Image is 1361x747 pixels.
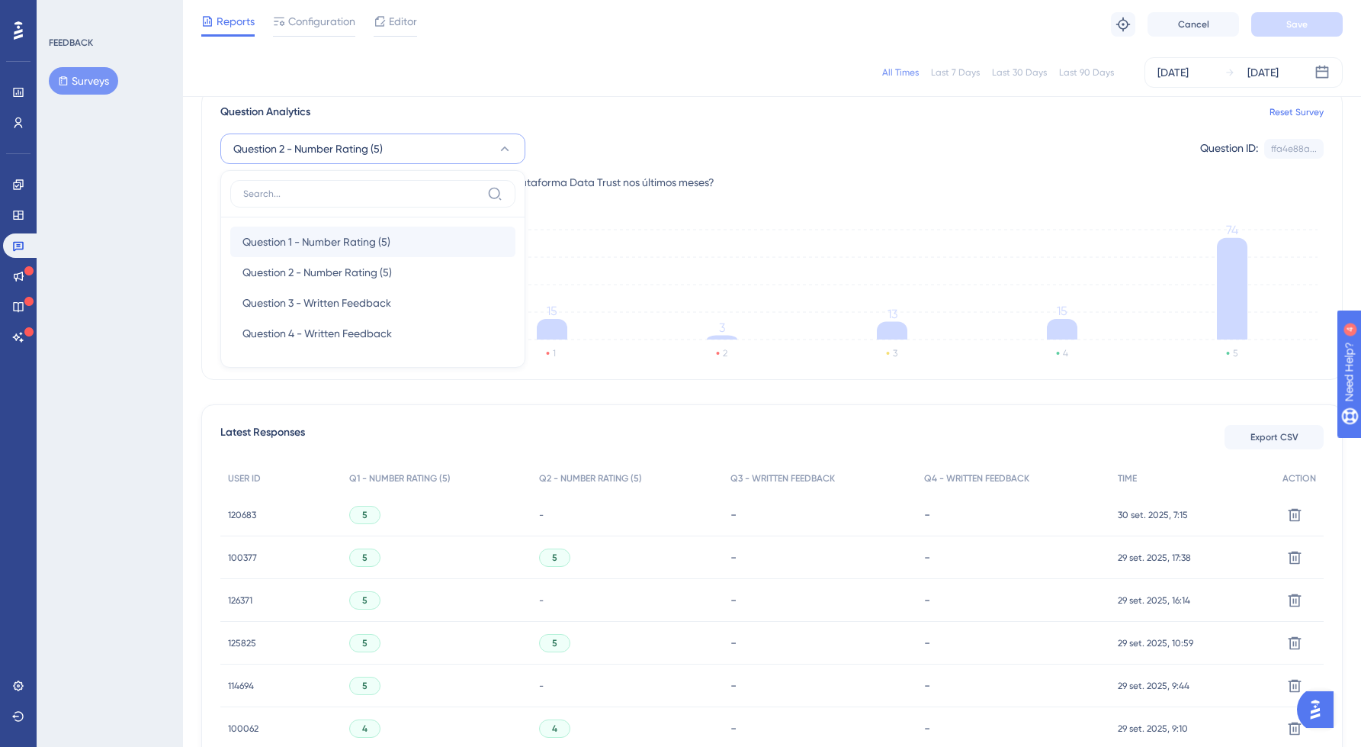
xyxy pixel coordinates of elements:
[220,423,305,451] span: Latest Responses
[730,721,908,736] div: -
[242,324,392,343] span: Question 4 - Written Feedback
[539,680,544,692] span: -
[1282,472,1316,485] span: ACTION
[1200,139,1258,159] div: Question ID:
[552,723,557,735] span: 4
[723,348,727,359] text: 2
[230,257,515,288] button: Question 2 - Number Rating (5)
[924,678,1103,693] div: -
[719,320,725,335] tspan: 3
[1118,472,1137,485] span: TIME
[730,593,908,607] div: -
[1247,63,1279,82] div: [DATE]
[1178,18,1209,31] span: Cancel
[349,472,451,485] span: Q1 - NUMBER RATING (5)
[228,594,252,607] span: 126371
[49,37,93,49] div: FEEDBACK
[220,103,310,121] span: Question Analytics
[1251,12,1343,37] button: Save
[924,550,1103,565] div: -
[362,594,368,607] span: 5
[1059,66,1114,79] div: Last 90 Days
[730,636,908,650] div: -
[1250,431,1298,443] span: Export CSV
[228,680,254,692] span: 114694
[553,348,556,359] text: 1
[1118,509,1188,521] span: 30 set. 2025, 7:15
[539,594,544,607] span: -
[730,550,908,565] div: -
[243,188,481,200] input: Search...
[924,721,1103,736] div: -
[242,294,391,312] span: Question 3 - Written Feedback
[1297,687,1343,733] iframe: UserGuiding AI Assistant Launcher
[552,552,557,564] span: 5
[1270,106,1324,118] a: Reset Survey
[36,4,95,22] span: Need Help?
[1157,63,1189,82] div: [DATE]
[1233,348,1237,359] text: 5
[288,12,355,31] span: Configuration
[931,66,980,79] div: Last 7 Days
[228,509,256,521] span: 120683
[1057,304,1067,318] tspan: 15
[1118,723,1188,735] span: 29 set. 2025, 9:10
[217,12,255,31] span: Reports
[730,472,835,485] span: Q3 - WRITTEN FEEDBACK
[230,227,515,257] button: Question 1 - Number Rating (5)
[924,472,1029,485] span: Q4 - WRITTEN FEEDBACK
[362,552,368,564] span: 5
[230,318,515,349] button: Question 4 - Written Feedback
[924,507,1103,522] div: -
[242,233,390,251] span: Question 1 - Number Rating (5)
[1271,143,1317,155] div: ffa4e88a...
[992,66,1047,79] div: Last 30 Days
[362,509,368,521] span: 5
[242,263,392,282] span: Question 2 - Number Rating (5)
[730,507,908,522] div: -
[552,637,557,649] span: 5
[893,348,897,359] text: 3
[730,678,908,693] div: -
[1118,680,1189,692] span: 29 set. 2025, 9:44
[389,12,417,31] span: Editor
[924,636,1103,650] div: -
[49,67,118,95] button: Surveys
[1148,12,1239,37] button: Cancel
[362,723,368,735] span: 4
[1226,223,1238,237] tspan: 74
[1286,18,1308,31] span: Save
[228,552,257,564] span: 100377
[1118,594,1190,607] span: 29 set. 2025, 16:14
[233,140,383,158] span: Question 2 - Number Rating (5)
[1118,637,1193,649] span: 29 set. 2025, 10:59
[888,307,897,321] tspan: 13
[228,637,256,649] span: 125825
[230,288,515,318] button: Question 3 - Written Feedback
[362,680,368,692] span: 5
[924,593,1103,607] div: -
[362,637,368,649] span: 5
[539,509,544,521] span: -
[220,134,525,164] button: Question 2 - Number Rating (5)
[228,723,258,735] span: 100062
[539,472,642,485] span: Q2 - NUMBER RATING (5)
[106,8,111,20] div: 4
[228,472,261,485] span: USER ID
[1063,348,1068,359] text: 4
[1225,425,1324,449] button: Export CSV
[1118,552,1191,564] span: 29 set. 2025, 17:38
[547,304,557,318] tspan: 15
[882,66,919,79] div: All Times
